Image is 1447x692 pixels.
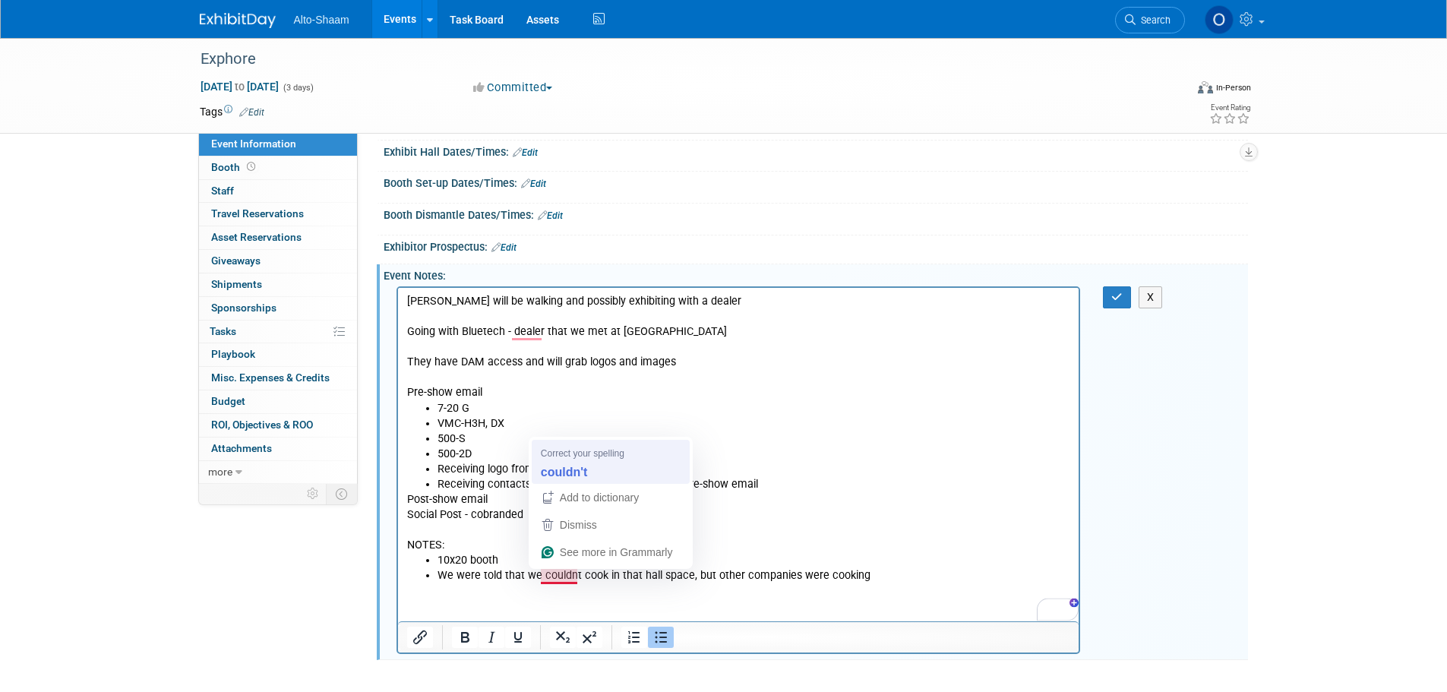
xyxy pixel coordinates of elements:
a: Edit [513,147,538,158]
button: Bullet list [648,627,674,648]
span: Shipments [211,278,262,290]
img: Format-Inperson.png [1198,81,1213,93]
span: Playbook [211,348,255,360]
span: Sponsorships [211,302,276,314]
span: Tasks [210,325,236,337]
a: Budget [199,390,357,413]
img: Olivia Strasser [1205,5,1234,34]
a: Edit [538,210,563,221]
button: Superscript [577,627,602,648]
button: Committed [468,80,558,96]
div: In-Person [1215,82,1251,93]
a: Edit [521,179,546,189]
a: more [199,461,357,484]
span: to [232,81,247,93]
a: Shipments [199,273,357,296]
button: Numbered list [621,627,647,648]
a: Search [1115,7,1185,33]
a: Tasks [199,321,357,343]
div: Exhibit Hall Dates/Times: [384,141,1248,160]
img: ExhibitDay [200,13,276,28]
a: Booth [199,156,357,179]
button: Underline [505,627,531,648]
div: Event Format [1095,79,1252,102]
span: Search [1136,14,1171,26]
span: Budget [211,395,245,407]
td: Personalize Event Tab Strip [300,484,327,504]
a: Travel Reservations [199,203,357,226]
a: Playbook [199,343,357,366]
a: Asset Reservations [199,226,357,249]
a: Edit [239,107,264,118]
div: Exhibitor Prospectus: [384,235,1248,255]
div: Event Rating [1209,104,1250,112]
span: Booth not reserved yet [244,161,258,172]
div: Exphore [195,46,1162,73]
button: X [1139,286,1163,308]
span: Staff [211,185,234,197]
a: Attachments [199,438,357,460]
span: Attachments [211,442,272,454]
span: Travel Reservations [211,207,304,220]
span: [DATE] [DATE] [200,80,280,93]
div: Booth Set-up Dates/Times: [384,172,1248,191]
span: Event Information [211,137,296,150]
span: more [208,466,232,478]
td: Tags [200,104,264,119]
a: Misc. Expenses & Credits [199,367,357,390]
iframe: Rich Text Area [398,288,1079,621]
button: Subscript [550,627,576,648]
div: Booth Dismantle Dates/Times: [384,204,1248,223]
span: (3 days) [282,83,314,93]
a: Event Information [199,133,357,156]
td: Toggle Event Tabs [326,484,357,504]
button: Bold [452,627,478,648]
span: Booth [211,161,258,173]
span: Asset Reservations [211,231,302,243]
div: Event Notes: [384,264,1248,283]
a: Staff [199,180,357,203]
span: Giveaways [211,254,261,267]
span: ROI, Objectives & ROO [211,419,313,431]
a: ROI, Objectives & ROO [199,414,357,437]
button: Italic [479,627,504,648]
a: Edit [491,242,517,253]
button: Insert/edit link [407,627,433,648]
span: Alto-Shaam [294,14,349,26]
span: Misc. Expenses & Credits [211,371,330,384]
a: Giveaways [199,250,357,273]
a: Sponsorships [199,297,357,320]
